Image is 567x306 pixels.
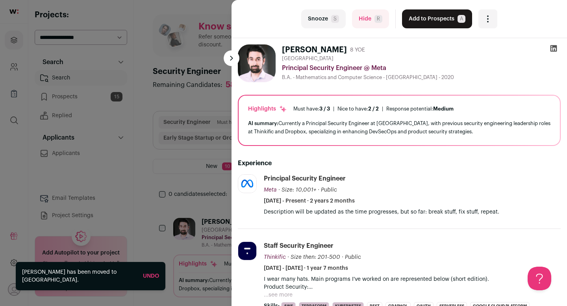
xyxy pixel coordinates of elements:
[248,121,278,126] span: AI summary:
[143,273,159,279] a: Undo
[350,46,365,54] div: 8 YOE
[264,291,293,299] button: ...see more
[478,9,497,28] button: Open dropdown
[342,253,343,261] span: ·
[319,106,330,111] span: 3 / 3
[293,106,330,112] div: Must have:
[264,264,348,272] span: [DATE] - [DATE] · 1 year 7 months
[238,175,256,193] img: afd10b684991f508aa7e00cdd3707b66af72d1844587f95d1f14570fec7d3b0c.jpg
[282,55,334,62] span: [GEOGRAPHIC_DATA]
[293,106,454,112] ul: | |
[264,174,346,183] div: Principal Security Engineer
[264,241,334,250] div: Staff Security Engineer
[368,106,379,111] span: 2 / 2
[301,9,346,28] button: SnoozeS
[238,159,561,168] h2: Experience
[264,275,561,291] p: I wear many hats. Main programs I've worked on are represented below (short edition). Product Sec...
[352,9,389,28] button: HideR
[264,254,286,260] span: Thinkific
[458,15,465,23] span: A
[528,267,551,290] iframe: Help Scout Beacon - Open
[264,187,277,193] span: Meta
[282,63,561,73] div: Principal Security Engineer @ Meta
[374,15,382,23] span: R
[282,74,561,81] div: B.A. - Mathematics and Computer Science - [GEOGRAPHIC_DATA] - 2020
[282,44,347,55] h1: [PERSON_NAME]
[321,187,337,193] span: Public
[386,106,454,112] div: Response potential:
[318,186,319,194] span: ·
[287,254,340,260] span: · Size then: 201-500
[238,44,276,82] img: 1711510925084
[278,187,316,193] span: · Size: 10,001+
[337,106,379,112] div: Nice to have:
[433,106,454,111] span: Medium
[345,254,361,260] span: Public
[402,9,472,28] button: Add to ProspectsA
[264,208,561,216] p: Description will be updated as the time progresses, but so far: break stuff, fix stuff, repeat.
[248,119,550,136] div: Currently a Principal Security Engineer at [GEOGRAPHIC_DATA], with previous security engineering ...
[264,197,355,205] span: [DATE] - Present · 2 years 2 months
[248,105,287,113] div: Highlights
[22,268,137,284] div: [PERSON_NAME] has been moved to [GEOGRAPHIC_DATA].
[238,242,256,260] img: 38d3fb6b8ed66a8f92f643396741575ff329c9d8df3cb7031770b1ebecf5f948.jpg
[331,15,339,23] span: S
